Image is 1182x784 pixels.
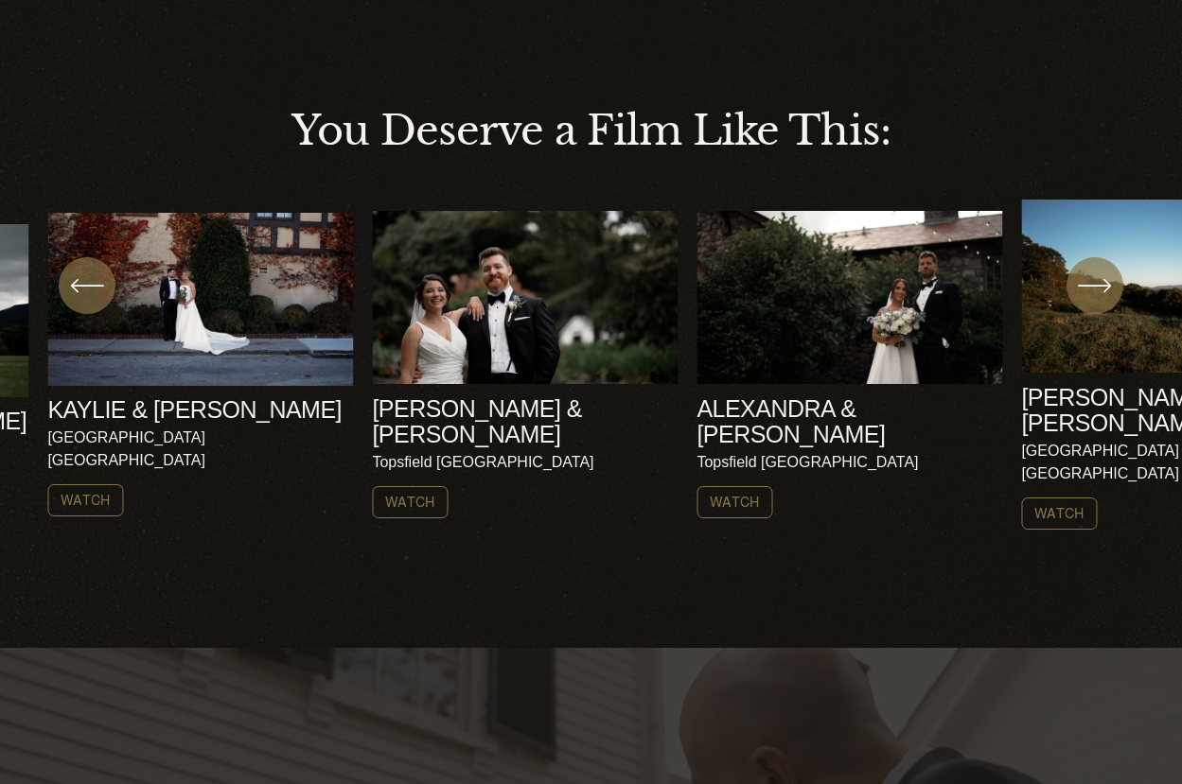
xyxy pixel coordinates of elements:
button: Previous [59,257,115,314]
p: You Deserve a Film Like This: [95,100,1087,161]
a: Watch [372,486,448,518]
a: Watch [47,484,123,516]
a: Watch [697,486,772,518]
a: Watch [1021,497,1097,530]
button: Next [1067,257,1123,314]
